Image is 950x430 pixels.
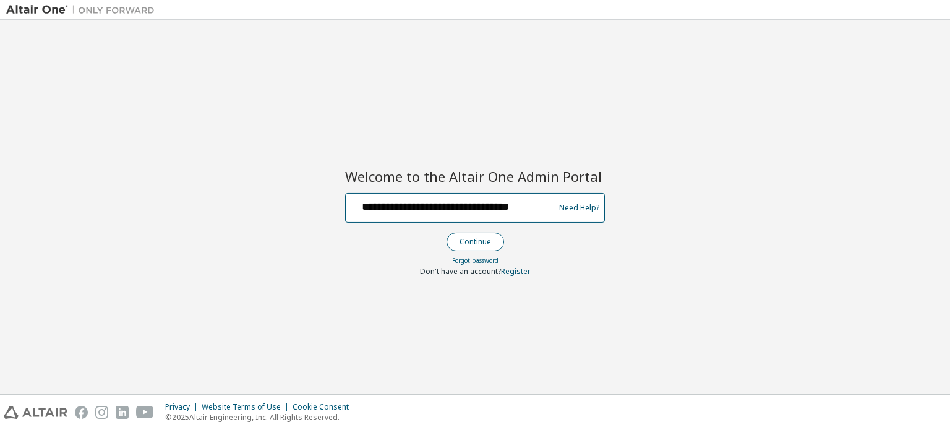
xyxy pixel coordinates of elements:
[75,406,88,419] img: facebook.svg
[345,168,605,185] h2: Welcome to the Altair One Admin Portal
[447,233,504,251] button: Continue
[452,256,499,265] a: Forgot password
[95,406,108,419] img: instagram.svg
[116,406,129,419] img: linkedin.svg
[165,412,356,423] p: © 2025 Altair Engineering, Inc. All Rights Reserved.
[6,4,161,16] img: Altair One
[4,406,67,419] img: altair_logo.svg
[202,402,293,412] div: Website Terms of Use
[559,207,599,208] a: Need Help?
[501,266,531,277] a: Register
[420,266,501,277] span: Don't have an account?
[293,402,356,412] div: Cookie Consent
[165,402,202,412] div: Privacy
[136,406,154,419] img: youtube.svg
